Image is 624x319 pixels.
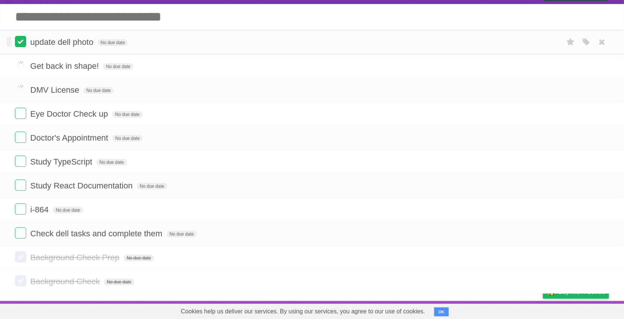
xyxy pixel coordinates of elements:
span: Doctor's Appointment [30,133,110,142]
span: Buy me a coffee [559,285,605,298]
span: No due date [112,111,142,118]
span: Background Check Prep [30,253,121,262]
label: Done [15,227,26,239]
span: No due date [98,39,128,46]
span: No due date [104,279,134,285]
span: Cookies help us deliver our services. By using our services, you agree to our use of cookies. [173,304,433,319]
a: About [444,303,459,317]
label: Done [15,108,26,119]
label: Done [15,36,26,47]
label: Done [15,203,26,215]
span: Background Check [30,277,102,286]
span: DMV License [30,85,81,95]
a: Privacy [533,303,553,317]
a: Terms [508,303,524,317]
span: Study React Documentation [30,181,135,190]
span: Get back in shape! [30,61,101,71]
label: Done [15,180,26,191]
label: Done [15,132,26,143]
span: No due date [103,63,133,70]
span: No due date [167,231,197,237]
label: Star task [563,36,578,48]
span: Check dell tasks and complete them [30,229,164,238]
span: i-864 [30,205,50,214]
span: No due date [124,255,154,261]
label: Done [15,84,26,95]
label: Done [15,275,26,286]
span: No due date [83,87,114,94]
span: Eye Doctor Check up [30,109,110,119]
a: Developers [468,303,498,317]
button: OK [434,307,449,316]
label: Done [15,156,26,167]
label: Done [15,60,26,71]
span: No due date [137,183,167,190]
span: Study TypeScript [30,157,94,166]
span: No due date [53,207,83,214]
span: No due date [112,135,143,142]
span: update dell photo [30,37,95,47]
span: No due date [96,159,127,166]
a: Suggest a feature [562,303,609,317]
label: Done [15,251,26,263]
